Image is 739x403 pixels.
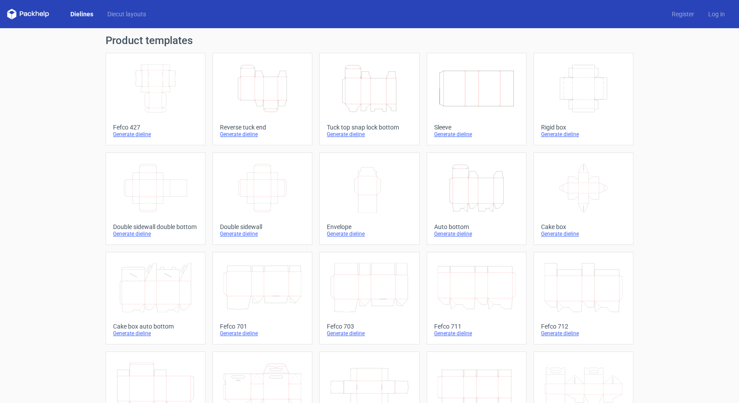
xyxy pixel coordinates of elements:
[106,152,205,245] a: Double sidewall double bottomGenerate dieline
[534,252,633,344] a: Fefco 712Generate dieline
[106,35,633,46] h1: Product templates
[220,323,305,330] div: Fefco 701
[113,131,198,138] div: Generate dieline
[319,152,419,245] a: EnvelopeGenerate dieline
[541,223,626,230] div: Cake box
[220,223,305,230] div: Double sidewall
[106,53,205,145] a: Fefco 427Generate dieline
[212,252,312,344] a: Fefco 701Generate dieline
[541,124,626,131] div: Rigid box
[220,131,305,138] div: Generate dieline
[665,10,701,18] a: Register
[327,323,412,330] div: Fefco 703
[434,323,519,330] div: Fefco 711
[63,10,100,18] a: Dielines
[327,330,412,337] div: Generate dieline
[113,223,198,230] div: Double sidewall double bottom
[327,223,412,230] div: Envelope
[212,152,312,245] a: Double sidewallGenerate dieline
[319,53,419,145] a: Tuck top snap lock bottomGenerate dieline
[541,131,626,138] div: Generate dieline
[212,53,312,145] a: Reverse tuck endGenerate dieline
[701,10,732,18] a: Log in
[220,330,305,337] div: Generate dieline
[220,230,305,237] div: Generate dieline
[434,230,519,237] div: Generate dieline
[100,10,153,18] a: Diecut layouts
[534,152,633,245] a: Cake boxGenerate dieline
[541,330,626,337] div: Generate dieline
[427,152,527,245] a: Auto bottomGenerate dieline
[534,53,633,145] a: Rigid boxGenerate dieline
[327,124,412,131] div: Tuck top snap lock bottom
[113,230,198,237] div: Generate dieline
[327,131,412,138] div: Generate dieline
[113,124,198,131] div: Fefco 427
[434,223,519,230] div: Auto bottom
[319,252,419,344] a: Fefco 703Generate dieline
[327,230,412,237] div: Generate dieline
[220,124,305,131] div: Reverse tuck end
[106,252,205,344] a: Cake box auto bottomGenerate dieline
[541,230,626,237] div: Generate dieline
[113,330,198,337] div: Generate dieline
[113,323,198,330] div: Cake box auto bottom
[427,252,527,344] a: Fefco 711Generate dieline
[434,131,519,138] div: Generate dieline
[434,330,519,337] div: Generate dieline
[541,323,626,330] div: Fefco 712
[427,53,527,145] a: SleeveGenerate dieline
[434,124,519,131] div: Sleeve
